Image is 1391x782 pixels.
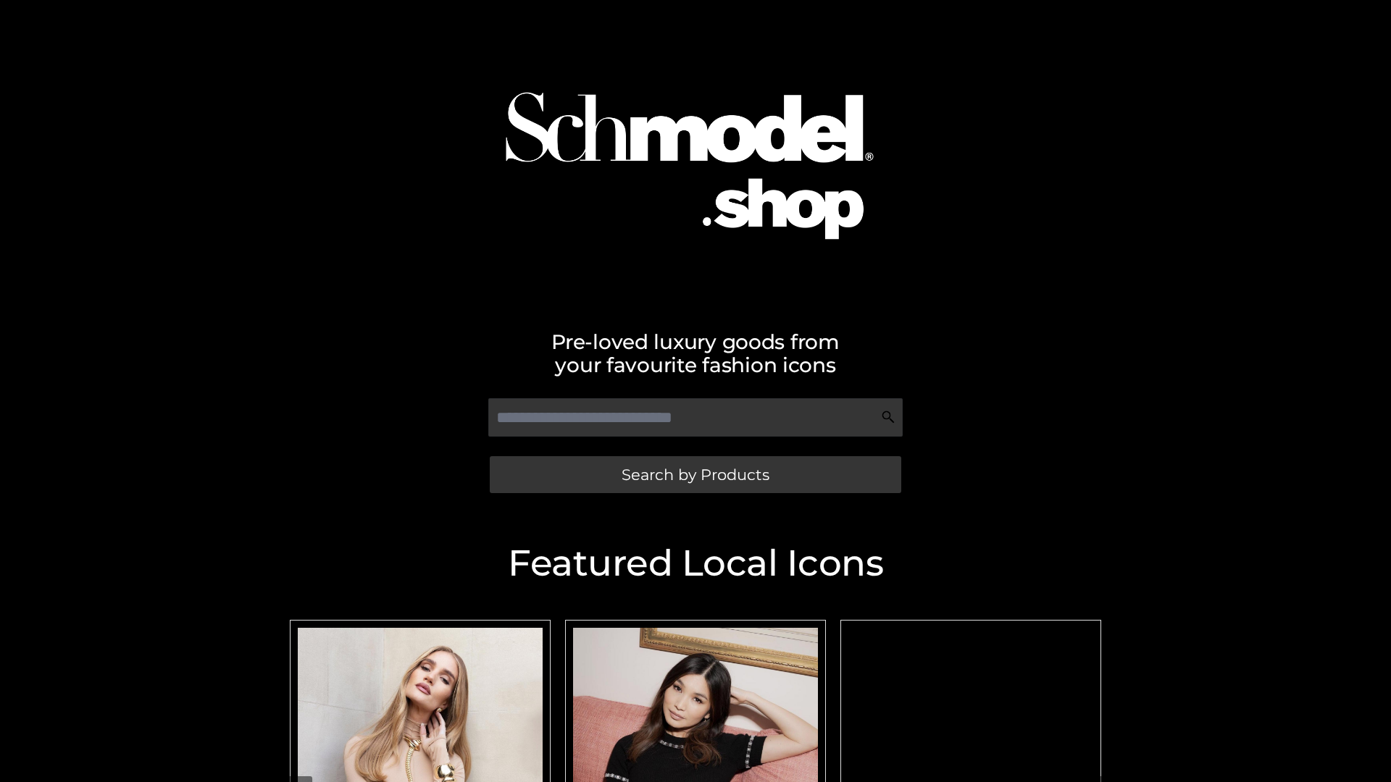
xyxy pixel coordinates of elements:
[490,456,901,493] a: Search by Products
[283,330,1108,377] h2: Pre-loved luxury goods from your favourite fashion icons
[881,410,895,424] img: Search Icon
[283,545,1108,581] h2: Featured Local Icons​
[622,467,769,482] span: Search by Products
